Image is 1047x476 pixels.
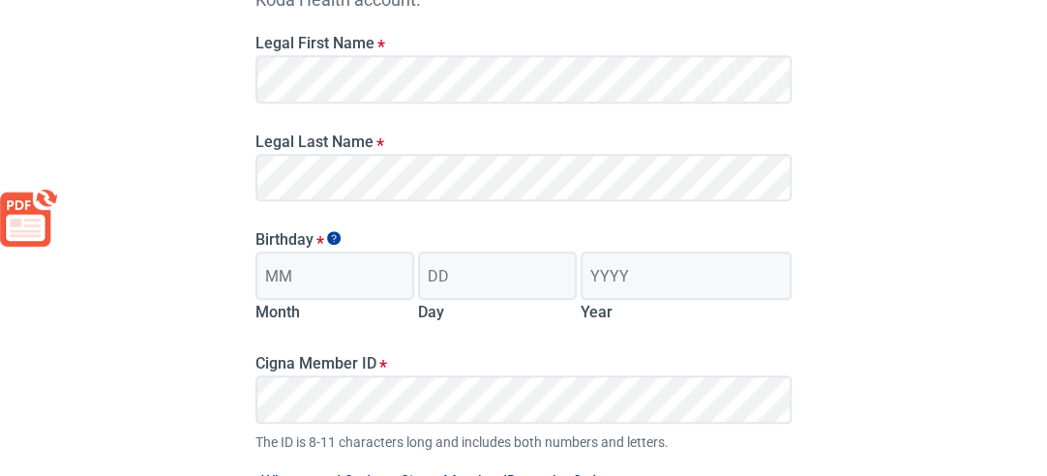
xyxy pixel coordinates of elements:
[581,303,613,321] label: Year
[255,252,414,300] input: Birth month
[418,252,577,300] input: Birth day
[255,354,792,372] label: Cigna Member ID
[255,133,792,151] label: Legal Last Name
[255,230,792,249] legend: Birthday
[418,303,444,321] label: Day
[255,303,300,321] label: Month
[255,431,792,453] span: The ID is 8-11 characters long and includes both numbers and letters.
[255,34,792,52] label: Legal First Name
[327,231,341,245] span: Show tooltip
[581,252,792,300] input: Birth year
